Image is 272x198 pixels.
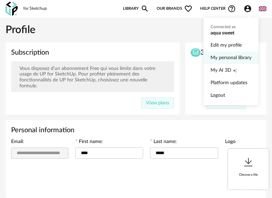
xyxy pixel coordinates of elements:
[11,139,24,145] label: Email:
[11,48,174,57] h3: Subscription
[200,5,236,13] span: Help centerHelp Circle Outline icon
[6,23,266,37] h1: Profile
[123,5,149,13] a: LibraryMagnify icon
[191,48,261,57] h3: 3D AI credit
[6,2,18,16] img: OXP
[244,5,252,13] span: Account Circle icon
[233,64,237,77] span: Creation icon
[211,39,252,52] a: Edit my profile
[211,89,252,102] a: Logout
[11,126,261,135] h3: Personal information
[211,77,252,89] a: Platform updates
[225,139,236,145] label: Logo
[141,5,149,13] span: Magnify icon
[228,149,269,190] div: Choose a file
[157,5,192,13] span: Our brands
[184,5,192,13] span: Heart Outline icon
[259,5,266,13] img: us
[211,52,252,64] a: My personal library
[150,139,177,145] label: Last name:
[228,5,236,13] span: Help Circle Outline icon
[244,5,255,13] span: Account Circle icon
[141,97,174,109] button: View plans
[75,139,103,145] label: First name:
[211,64,231,77] span: My AI 3D
[23,6,47,11] div: for Sketchup
[19,66,166,89] p: Vous disposez d’un abonnement Free qui vous limite dans votre usage de UP for SketchUp. Pour prof...
[211,64,252,77] a: My AI 3DCreation icon
[146,101,169,105] span: View plans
